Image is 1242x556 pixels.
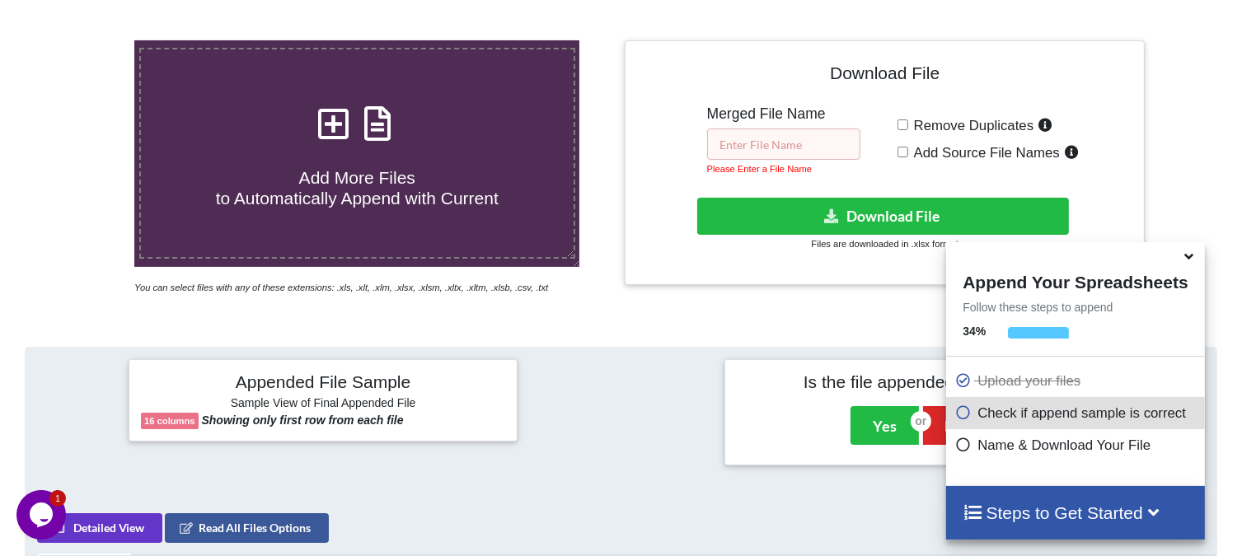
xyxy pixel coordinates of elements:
input: Enter File Name [707,128,860,160]
h4: Download File [637,53,1132,100]
h4: Append Your Spreadsheets [946,268,1204,292]
p: Check if append sample is correct [954,403,1200,423]
h5: Merged File Name [707,105,860,123]
h4: Is the file appended correctly? [737,371,1101,392]
button: No [923,406,987,444]
b: 16 columns [144,416,195,426]
p: Follow these steps to append [946,299,1204,315]
button: Read All Files Options [166,514,330,544]
small: Please Enter a File Name [707,164,812,174]
p: Upload your files [954,371,1200,391]
iframe: chat widget [16,490,69,540]
h4: Appended File Sample [141,371,505,395]
b: 34 % [963,325,986,338]
b: Showing only first row from each file [202,413,404,427]
h4: Steps to Get Started [963,502,1188,523]
button: Yes [851,406,919,444]
span: Remove Duplicates [908,118,1034,133]
i: You can select files with any of these extensions: .xls, .xlt, .xlm, .xlsx, .xlsm, .xltx, .xltm, ... [134,283,548,292]
h6: Sample View of Final Appended File [141,396,505,413]
p: Name & Download Your File [954,435,1200,456]
span: Add More Files to Automatically Append with Current [216,168,499,208]
span: Add Source File Names [908,145,1060,161]
small: Files are downloaded in .xlsx format [811,239,958,249]
button: Detailed View [38,514,163,544]
button: Download File [697,198,1068,235]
